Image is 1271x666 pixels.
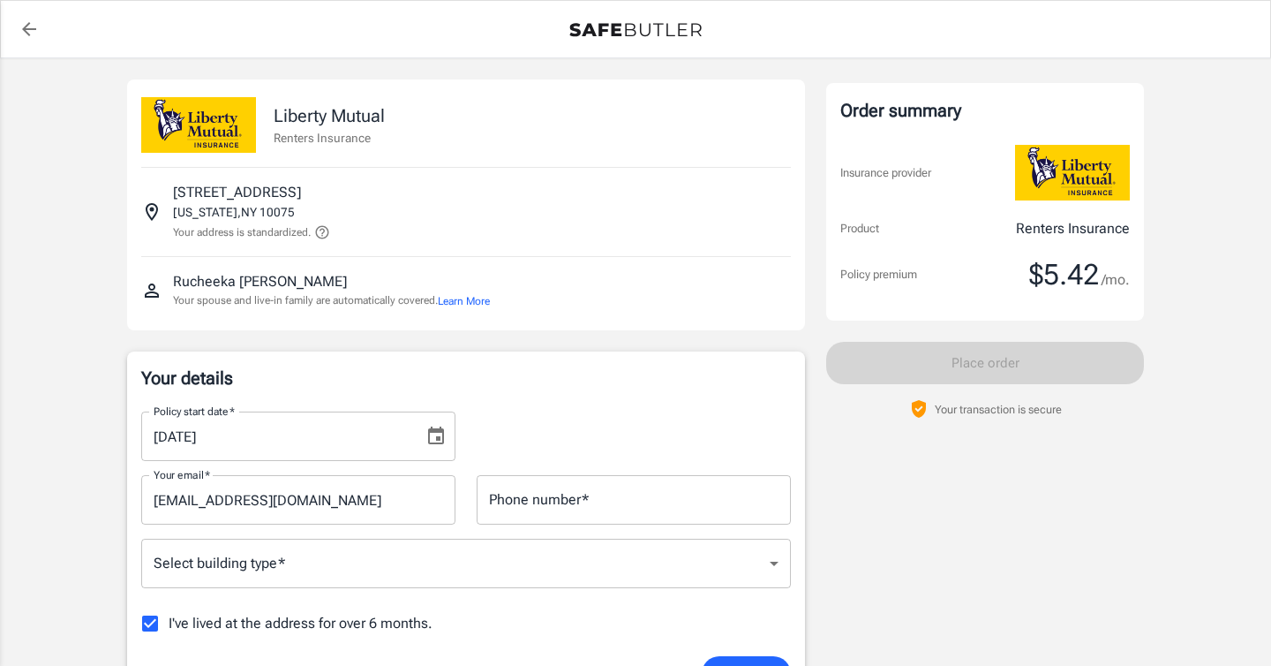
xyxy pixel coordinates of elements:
span: I've lived at the address for over 6 months. [169,613,432,634]
p: Your address is standardized. [173,224,311,240]
p: Insurance provider [840,164,931,182]
input: Enter number [477,475,791,525]
svg: Insured address [141,201,162,223]
div: Order summary [840,97,1130,124]
img: Back to quotes [569,23,702,37]
p: Your transaction is secure [935,401,1062,418]
p: Your details [141,366,791,390]
label: Policy start date [154,404,235,419]
a: back to quotes [11,11,47,47]
p: [US_STATE] , NY 10075 [173,203,295,221]
button: Choose date, selected date is Aug 26, 2025 [418,419,454,454]
p: Rucheeka [PERSON_NAME] [173,271,347,292]
label: Your email [154,467,210,482]
p: Product [840,220,879,238]
span: /mo. [1102,268,1130,292]
img: Liberty Mutual [1015,145,1130,201]
p: Liberty Mutual [274,102,385,129]
svg: Insured person [141,280,162,301]
span: $5.42 [1029,257,1099,292]
img: Liberty Mutual [141,97,256,153]
p: Your spouse and live-in family are automatically covered. [173,292,490,309]
p: Policy premium [840,266,917,284]
p: [STREET_ADDRESS] [173,182,301,203]
input: Enter email [141,475,455,525]
p: Renters Insurance [274,129,385,147]
input: MM/DD/YYYY [141,412,411,461]
p: Renters Insurance [1016,218,1130,239]
button: Learn More [438,293,490,309]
